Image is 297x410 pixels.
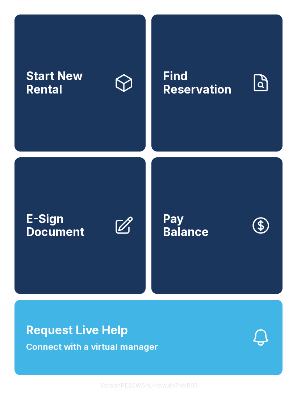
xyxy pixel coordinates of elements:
a: Find Reservation [151,15,283,152]
a: Start New Rental [14,15,146,152]
span: Pay Balance [163,212,209,239]
span: Request Live Help [26,322,128,339]
span: Connect with a virtual manager [26,340,158,353]
a: E-Sign Document [14,157,146,294]
button: Request Live HelpConnect with a virtual manager [14,300,283,375]
a: PayBalance [151,157,283,294]
button: VersionPE2CWShLHxwLdo7nhiB05 [94,375,203,395]
span: Find Reservation [163,70,245,96]
span: E-Sign Document [26,212,108,239]
span: Start New Rental [26,70,108,96]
